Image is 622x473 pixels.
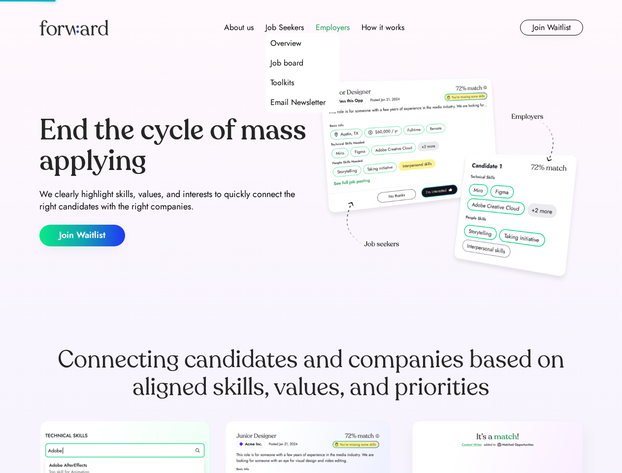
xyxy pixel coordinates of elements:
[270,97,326,108] div: Email Newsletter
[316,22,350,34] div: Employers
[39,115,307,176] div: End the cycle of mass applying
[270,77,294,89] div: Toolkits
[520,20,583,35] button: Join Waitlist
[39,20,108,35] img: Forward logo
[224,22,254,34] div: About us
[39,188,307,213] div: We clearly highlight skills, values, and interests to quickly connect the right candidates with t...
[270,37,301,49] div: Overview
[270,57,303,69] div: Job board
[39,346,583,401] div: Connecting candidates and companies based on aligned skills, values, and priorities
[39,225,125,246] button: Join Waitlist
[315,75,583,287] img: hero-image.png
[265,22,304,34] div: Job Seekers
[361,22,404,34] div: How it works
